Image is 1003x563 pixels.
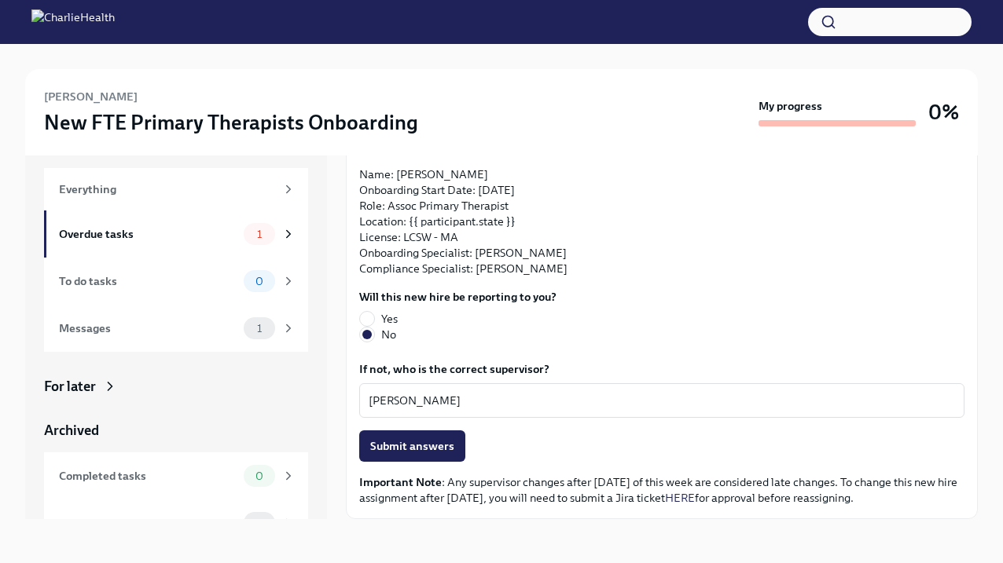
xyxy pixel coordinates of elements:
[59,514,237,532] div: Messages
[44,168,308,210] a: Everything
[359,166,964,276] p: Name: [PERSON_NAME] Onboarding Start Date: [DATE] Role: Assoc Primary Therapist Location: {{ part...
[44,305,308,352] a: Messages1
[359,474,964,506] p: : Any supervisor changes after [DATE] of this week are considered late changes. To change this ne...
[369,391,955,410] textarea: [PERSON_NAME]
[44,88,138,105] h6: [PERSON_NAME]
[44,377,96,396] div: For later
[246,517,273,529] span: 0
[248,228,271,240] span: 1
[59,467,237,484] div: Completed tasks
[44,421,308,440] a: Archived
[928,98,959,126] h3: 0%
[59,181,275,198] div: Everything
[381,311,398,327] span: Yes
[359,430,465,462] button: Submit answers
[248,323,271,335] span: 1
[44,258,308,305] a: To do tasks0
[59,225,237,243] div: Overdue tasks
[31,9,115,35] img: CharlieHealth
[381,327,396,342] span: No
[246,276,273,287] span: 0
[359,475,442,489] strong: Important Note
[44,377,308,396] a: For later
[246,470,273,482] span: 0
[370,438,454,454] span: Submit answers
[44,108,418,137] h3: New FTE Primary Therapists Onboarding
[665,491,695,505] a: HERE
[44,210,308,258] a: Overdue tasks1
[359,361,964,377] label: If not, who is the correct supervisor?
[359,289,557,305] label: Will this new hire be reporting to you?
[759,98,822,114] strong: My progress
[44,452,308,499] a: Completed tasks0
[59,320,237,337] div: Messages
[59,272,237,290] div: To do tasks
[44,499,308,547] a: Messages0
